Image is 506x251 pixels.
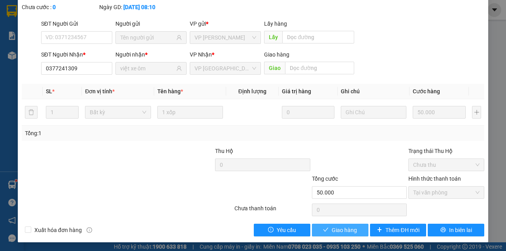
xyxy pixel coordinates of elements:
[176,35,182,40] span: user
[413,88,440,94] span: Cước hàng
[53,4,56,10] b: 0
[41,50,112,59] div: SĐT Người Nhận
[123,4,155,10] b: [DATE] 08:10
[120,64,175,73] input: Tên người nhận
[282,106,334,119] input: 0
[87,227,92,233] span: info-circle
[449,226,472,234] span: In biên lai
[22,3,98,11] div: Chưa cước :
[90,106,146,118] span: Bất kỳ
[370,224,427,236] button: plusThêm ĐH mới
[312,224,368,236] button: checkGiao hàng
[190,19,261,28] div: VP gửi
[25,129,196,138] div: Tổng: 1
[282,88,311,94] span: Giá trị hàng
[264,51,289,58] span: Giao hàng
[341,106,406,119] input: Ghi Chú
[338,84,410,99] th: Ghi chú
[323,227,329,233] span: check
[282,31,354,43] input: Dọc đường
[31,226,85,234] span: Xuất hóa đơn hàng
[408,147,484,155] div: Trạng thái Thu Hộ
[215,148,233,154] span: Thu Hộ
[157,106,223,119] input: VD: Bàn, Ghế
[428,224,484,236] button: printerIn biên lai
[120,33,175,42] input: Tên người gửi
[413,106,466,119] input: 0
[277,226,296,234] span: Yêu cầu
[115,19,187,28] div: Người gửi
[254,224,310,236] button: exclamation-circleYêu cầu
[264,31,282,43] span: Lấy
[264,21,287,27] span: Lấy hàng
[312,176,338,182] span: Tổng cước
[413,187,480,198] span: Tại văn phòng
[25,106,38,119] button: delete
[285,62,354,74] input: Dọc đường
[194,32,256,43] span: VP Phan Thiết
[377,227,382,233] span: plus
[268,227,274,233] span: exclamation-circle
[85,88,115,94] span: Đơn vị tính
[194,62,256,74] span: VP Sài Gòn
[157,88,183,94] span: Tên hàng
[413,159,480,171] span: Chưa thu
[41,19,112,28] div: SĐT Người Gửi
[234,204,311,218] div: Chưa thanh toán
[264,62,285,74] span: Giao
[385,226,419,234] span: Thêm ĐH mới
[46,88,52,94] span: SL
[238,88,266,94] span: Định lượng
[440,227,446,233] span: printer
[472,106,481,119] button: plus
[115,50,187,59] div: Người nhận
[99,3,175,11] div: Ngày GD:
[408,176,461,182] label: Hình thức thanh toán
[176,66,182,71] span: user
[332,226,357,234] span: Giao hàng
[190,51,212,58] span: VP Nhận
